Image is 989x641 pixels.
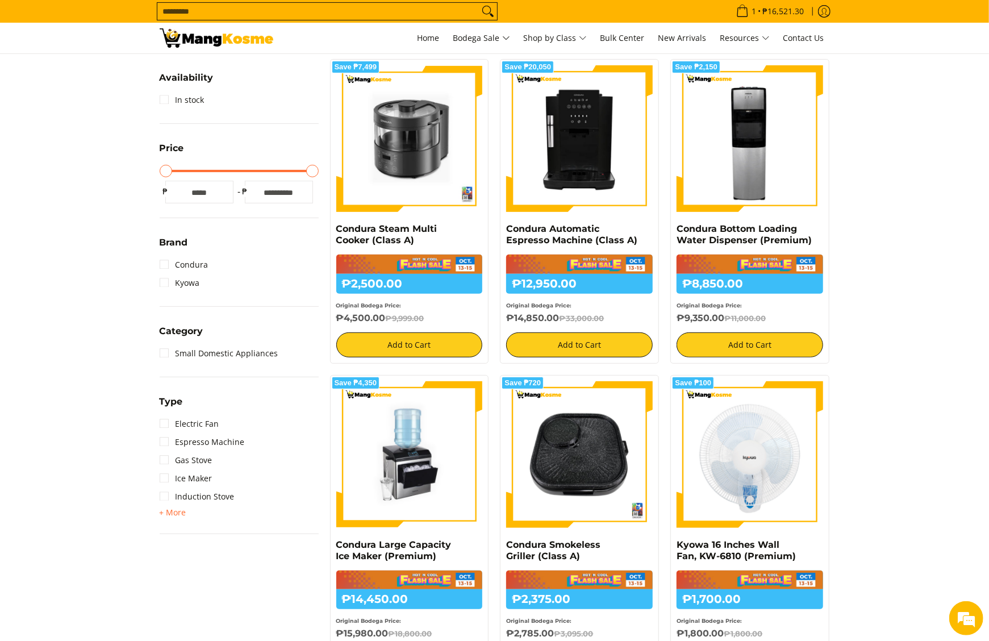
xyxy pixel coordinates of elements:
span: Brand [160,238,188,247]
a: Electric Fan [160,415,219,433]
span: Bodega Sale [453,31,510,45]
a: Condura Bottom Loading Water Dispenser (Premium) [677,223,812,245]
span: ₱16,521.30 [761,7,806,15]
span: Price [160,144,184,153]
a: Condura Steam Multi Cooker (Class A) [336,223,437,245]
a: Bulk Center [595,23,650,53]
del: ₱18,800.00 [389,629,432,638]
a: Gas Stove [160,451,212,469]
small: Original Bodega Price: [506,618,571,624]
del: ₱33,000.00 [559,314,604,323]
a: New Arrivals [653,23,712,53]
del: ₱9,999.00 [386,314,424,323]
span: Save ₱4,350 [335,380,377,386]
summary: Open [160,397,183,415]
button: Add to Cart [506,332,653,357]
a: Condura Automatic Espresso Machine (Class A) [506,223,637,245]
span: Save ₱2,150 [675,64,717,70]
small: Original Bodega Price: [677,302,742,309]
h6: ₱9,350.00 [677,313,823,324]
a: Ice Maker [160,469,212,488]
small: Original Bodega Price: [506,302,571,309]
h6: ₱4,500.00 [336,313,483,324]
img: Condura Automatic Espresso Machine (Class A) [506,65,653,212]
div: Chat with us now [59,64,191,78]
small: Original Bodega Price: [677,618,742,624]
summary: Open [160,73,214,91]
span: Type [160,397,183,406]
a: Contact Us [778,23,830,53]
span: ₱ [239,186,251,197]
a: Espresso Machine [160,433,245,451]
span: Save ₱720 [504,380,541,386]
span: We're online! [66,143,157,258]
del: ₱3,095.00 [554,629,593,638]
img: https://mangkosme.com/products/condura-large-capacity-ice-maker-premium [336,381,483,528]
button: Add to Cart [336,332,483,357]
summary: Open [160,506,186,519]
span: Bulk Center [600,32,645,43]
div: Minimize live chat window [186,6,214,33]
textarea: Type your message and hit 'Enter' [6,310,216,350]
button: Search [479,3,497,20]
a: Home [412,23,445,53]
a: Condura Smokeless Griller (Class A) [506,539,600,561]
a: Induction Stove [160,488,235,506]
img: condura-smokeless-griller-full-view-mang-kosme [506,381,653,528]
span: + More [160,508,186,517]
h6: ₱15,980.00 [336,628,483,639]
a: Small Domestic Appliances [160,344,278,363]
del: ₱1,800.00 [724,629,762,638]
h6: ₱1,700.00 [677,589,823,609]
h6: ₱2,375.00 [506,589,653,609]
span: New Arrivals [658,32,707,43]
summary: Open [160,144,184,161]
a: Condura Large Capacity Ice Maker (Premium) [336,539,452,561]
span: Save ₱7,499 [335,64,377,70]
summary: Open [160,238,188,256]
span: Home [418,32,440,43]
span: ₱ [160,186,171,197]
img: Hot N Cool: Mang Kosme MID-PAYDAY APPLIANCES SALE! l Mang Kosme [160,28,273,48]
h6: ₱12,950.00 [506,274,653,294]
a: Shop by Class [518,23,592,53]
img: Condura Bottom Loading Water Dispenser (Premium) [677,65,823,212]
a: Kyowa 16 Inches Wall Fan, KW-6810 (Premium) [677,539,796,561]
h6: ₱8,850.00 [677,274,823,294]
a: Kyowa [160,274,200,292]
small: Original Bodega Price: [336,302,402,309]
h6: ₱14,850.00 [506,313,653,324]
del: ₱11,000.00 [724,314,766,323]
a: In stock [160,91,205,109]
span: Availability [160,73,214,82]
a: Resources [715,23,775,53]
button: Add to Cart [677,332,823,357]
h6: ₱2,500.00 [336,274,483,294]
img: kyowa-wall-fan-blue-premium-full-view-mang-kosme [677,381,823,528]
span: Save ₱100 [675,380,711,386]
h6: ₱14,450.00 [336,589,483,609]
span: Category [160,327,203,336]
small: Original Bodega Price: [336,618,402,624]
h6: ₱2,785.00 [506,628,653,639]
span: 1 [750,7,758,15]
img: Condura Steam Multi Cooker (Class A) [336,65,483,212]
span: Resources [720,31,770,45]
a: Condura [160,256,208,274]
summary: Open [160,327,203,344]
a: Bodega Sale [448,23,516,53]
span: • [733,5,808,18]
span: Contact Us [783,32,824,43]
span: Save ₱20,050 [504,64,551,70]
h6: ₱1,800.00 [677,628,823,639]
span: Shop by Class [524,31,587,45]
nav: Main Menu [285,23,830,53]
